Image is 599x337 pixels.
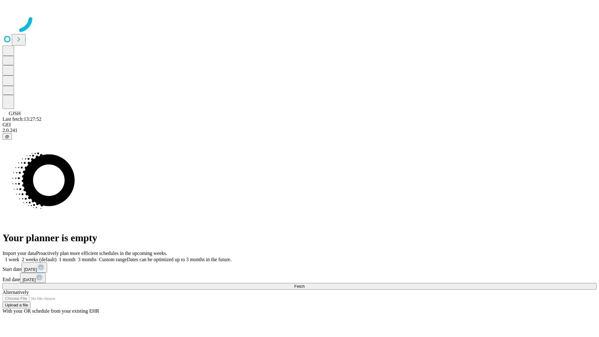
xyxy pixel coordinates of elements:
[5,257,19,262] span: 1 week
[99,257,127,262] span: Custom range
[2,290,29,295] span: Alternatively
[127,257,231,262] span: Dates can be optimized up to 3 months in the future.
[2,128,597,133] div: 2.0.241
[2,122,597,128] div: GEI
[2,133,12,140] button: @
[2,308,99,314] span: With your OR schedule from your existing EHR
[294,284,304,289] span: Fetch
[2,262,597,273] div: Start date
[2,232,597,244] h1: Your planner is empty
[78,257,96,262] span: 3 months
[36,251,167,256] span: Proactively plan more efficient schedules in the upcoming weeks.
[59,257,75,262] span: 1 month
[2,251,36,256] span: Import your data
[20,273,46,283] button: [DATE]
[22,257,56,262] span: 2 weeks (default)
[22,277,36,282] span: [DATE]
[9,111,21,116] span: GJSH
[2,283,597,290] button: Fetch
[2,302,31,308] button: Upload a file
[5,134,9,139] span: @
[22,262,47,273] button: [DATE]
[24,267,37,272] span: [DATE]
[2,116,41,122] span: Last fetch: 13:27:52
[2,273,597,283] div: End date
